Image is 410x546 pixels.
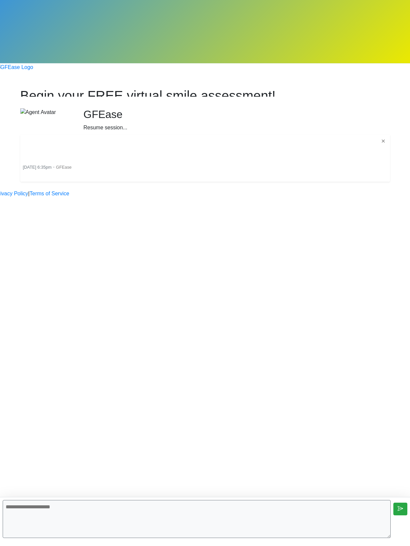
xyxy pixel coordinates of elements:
[20,108,56,116] img: Agent Avatar
[84,108,390,121] h2: GFEase
[56,165,72,170] span: GFEase
[20,86,390,97] h1: Begin your FREE virtual smile assessment!
[84,124,390,132] div: Resume session...
[379,137,387,146] button: ✕
[23,165,72,170] small: ・
[30,190,69,198] a: Terms of Service
[28,190,30,198] a: |
[23,165,52,170] span: [DATE] 6:35pm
